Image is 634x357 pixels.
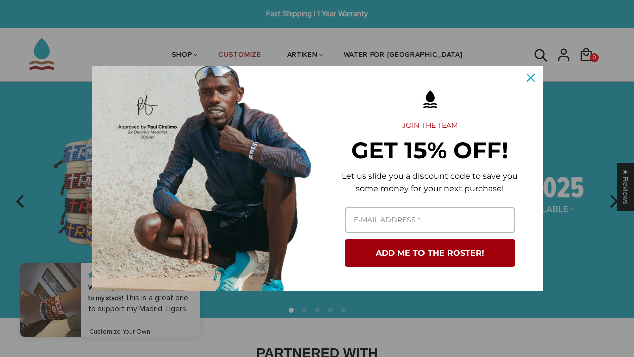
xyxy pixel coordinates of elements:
[333,170,527,195] p: Let us slide you a discount code to save you some money for your next purchase!
[345,239,515,267] button: ADD ME TO THE ROSTER!
[351,136,508,164] strong: GET 15% OFF!
[527,74,535,82] svg: close icon
[345,207,515,233] input: Email field
[333,121,527,130] h2: JOIN THE TEAM
[519,66,543,90] button: Close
